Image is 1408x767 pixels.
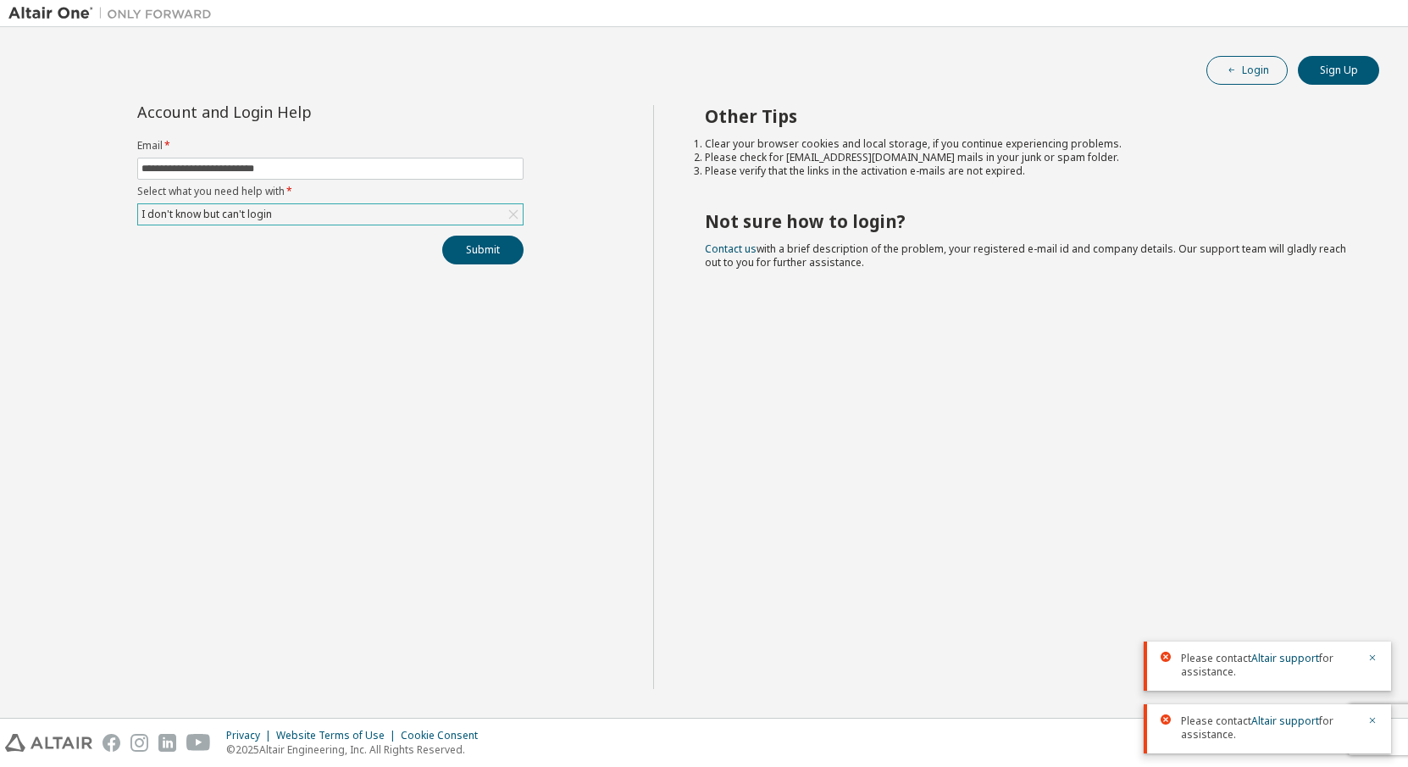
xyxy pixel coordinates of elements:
[186,734,211,752] img: youtube.svg
[401,729,488,742] div: Cookie Consent
[1181,652,1357,679] span: Please contact for assistance.
[8,5,220,22] img: Altair One
[442,236,524,264] button: Submit
[103,734,120,752] img: facebook.svg
[276,729,401,742] div: Website Terms of Use
[226,742,488,757] p: © 2025 Altair Engineering, Inc. All Rights Reserved.
[1206,56,1288,85] button: Login
[1181,714,1357,742] span: Please contact for assistance.
[705,137,1350,151] li: Clear your browser cookies and local storage, if you continue experiencing problems.
[226,729,276,742] div: Privacy
[705,164,1350,178] li: Please verify that the links in the activation e-mails are not expired.
[130,734,148,752] img: instagram.svg
[705,242,757,256] a: Contact us
[138,204,523,225] div: I don't know but can't login
[137,105,446,119] div: Account and Login Help
[705,242,1346,270] span: with a brief description of the problem, your registered e-mail id and company details. Our suppo...
[158,734,176,752] img: linkedin.svg
[1251,651,1319,665] a: Altair support
[137,185,524,198] label: Select what you need help with
[139,205,274,224] div: I don't know but can't login
[137,139,524,153] label: Email
[705,210,1350,232] h2: Not sure how to login?
[705,151,1350,164] li: Please check for [EMAIL_ADDRESS][DOMAIN_NAME] mails in your junk or spam folder.
[1251,714,1319,728] a: Altair support
[1298,56,1379,85] button: Sign Up
[705,105,1350,127] h2: Other Tips
[5,734,92,752] img: altair_logo.svg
